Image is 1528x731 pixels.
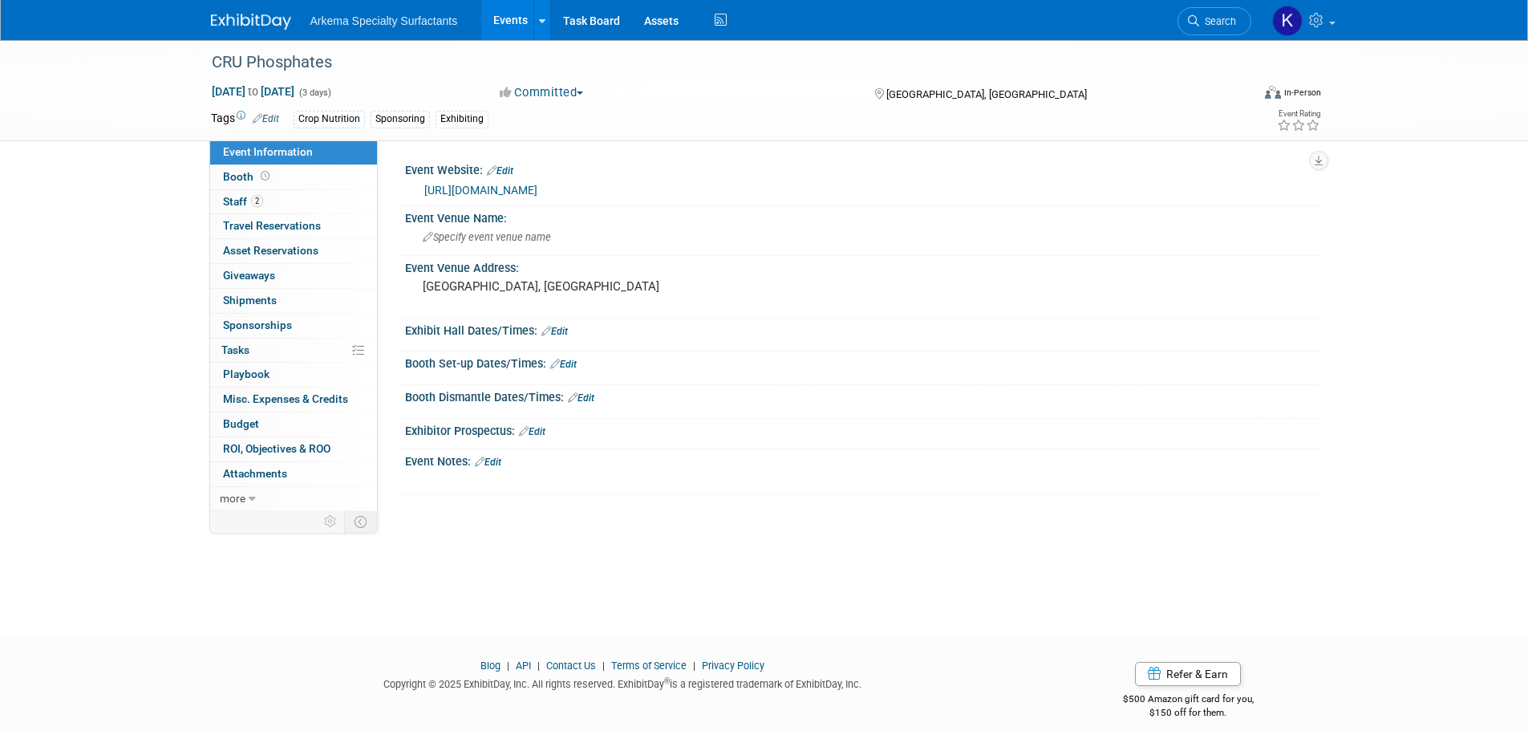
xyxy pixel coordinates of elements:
a: API [516,660,531,672]
sup: ® [664,676,670,685]
div: Exhibiting [436,111,488,128]
a: Edit [253,113,279,124]
span: Booth not reserved yet [257,170,273,182]
span: Event Information [223,145,313,158]
a: more [210,487,377,511]
div: Event Venue Name: [405,206,1318,226]
td: Toggle Event Tabs [344,511,377,532]
div: Copyright © 2025 ExhibitDay, Inc. All rights reserved. ExhibitDay is a registered trademark of Ex... [211,673,1036,692]
span: to [245,85,261,98]
a: Edit [550,359,577,370]
a: Privacy Policy [702,660,764,672]
td: Tags [211,110,279,128]
pre: [GEOGRAPHIC_DATA], [GEOGRAPHIC_DATA] [423,279,768,294]
div: Exhibit Hall Dates/Times: [405,319,1318,339]
span: (3 days) [298,87,331,98]
span: Sponsorships [223,319,292,331]
td: Personalize Event Tab Strip [317,511,345,532]
a: Edit [568,392,594,404]
span: 2 [251,195,263,207]
div: Booth Set-up Dates/Times: [405,351,1318,372]
a: Travel Reservations [210,214,377,238]
span: Shipments [223,294,277,307]
span: Giveaways [223,269,275,282]
div: Sponsoring [371,111,430,128]
a: ROI, Objectives & ROO [210,437,377,461]
div: $500 Amazon gift card for you, [1059,682,1318,719]
a: Sponsorships [210,314,377,338]
div: Booth Dismantle Dates/Times: [405,385,1318,406]
a: Booth [210,165,377,189]
span: Arkema Specialty Surfactants [310,14,458,27]
a: Terms of Service [611,660,687,672]
a: Search [1177,7,1251,35]
div: Event Website: [405,158,1318,179]
div: Event Notes: [405,449,1318,470]
a: Event Information [210,140,377,164]
a: Edit [541,326,568,337]
span: Playbook [223,368,270,380]
span: Budget [223,417,259,430]
div: Event Venue Address: [405,256,1318,276]
a: Edit [475,457,501,468]
a: Edit [487,165,513,177]
span: Specify event venue name [423,231,551,243]
span: Attachments [223,467,287,480]
a: Refer & Earn [1135,662,1241,686]
a: [URL][DOMAIN_NAME] [424,184,537,197]
div: $150 off for them. [1059,706,1318,720]
span: Tasks [221,343,249,356]
div: Crop Nutrition [294,111,365,128]
div: Event Rating [1277,110,1320,118]
a: Playbook [210,363,377,387]
span: Search [1199,15,1236,27]
a: Staff2 [210,190,377,214]
span: Staff [223,195,263,208]
a: Shipments [210,289,377,313]
span: Asset Reservations [223,244,318,257]
span: ROI, Objectives & ROO [223,442,330,455]
div: Exhibitor Prospectus: [405,419,1318,440]
a: Edit [519,426,545,437]
a: Misc. Expenses & Credits [210,388,377,412]
a: Tasks [210,339,377,363]
span: Misc. Expenses & Credits [223,392,348,405]
span: [GEOGRAPHIC_DATA], [GEOGRAPHIC_DATA] [886,88,1087,100]
span: Booth [223,170,273,183]
span: | [689,660,699,672]
img: ExhibitDay [211,14,291,30]
img: Format-Inperson.png [1265,86,1281,99]
a: Blog [480,660,501,672]
button: Committed [494,84,590,101]
span: [DATE] [DATE] [211,84,295,99]
div: In-Person [1283,87,1321,99]
span: | [503,660,513,672]
a: Asset Reservations [210,239,377,263]
div: Event Format [1157,83,1322,108]
img: Kayla Parker [1272,6,1303,36]
span: Travel Reservations [223,219,321,232]
a: Attachments [210,462,377,486]
span: more [220,492,245,505]
span: | [598,660,609,672]
span: | [533,660,544,672]
a: Contact Us [546,660,596,672]
a: Giveaways [210,264,377,288]
a: Budget [210,412,377,437]
div: CRU Phosphates [206,48,1227,77]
